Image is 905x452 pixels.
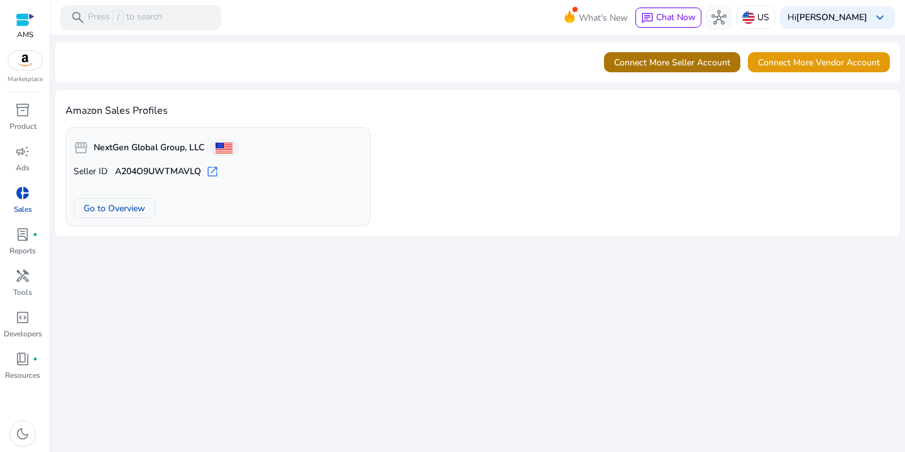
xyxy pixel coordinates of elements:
button: hub [706,5,732,30]
img: amazon.svg [8,51,42,70]
span: Connect More Vendor Account [758,56,880,69]
span: Go to Overview [84,202,145,215]
p: US [757,6,769,28]
span: fiber_manual_record [33,356,38,361]
p: Tools [13,287,32,298]
p: Ads [16,162,30,174]
span: Connect More Seller Account [614,56,730,69]
span: Seller ID [74,165,107,178]
span: inventory_2 [15,102,30,118]
span: fiber_manual_record [33,232,38,237]
p: Resources [5,370,40,381]
span: storefront [74,140,89,155]
button: Connect More Seller Account [604,52,740,72]
p: Marketplace [8,75,43,84]
p: Reports [9,245,36,256]
span: donut_small [15,185,30,201]
b: A204O9UWTMAVLQ [115,165,201,178]
button: Go to Overview [74,198,155,218]
img: us.svg [742,11,755,24]
span: What's New [579,7,628,29]
button: chatChat Now [635,8,701,28]
p: Sales [14,204,32,215]
b: [PERSON_NAME] [796,11,867,23]
button: Connect More Vendor Account [748,52,890,72]
p: Product [9,121,36,132]
span: keyboard_arrow_down [872,10,887,25]
span: chat [641,12,654,25]
span: lab_profile [15,227,30,242]
b: NextGen Global Group, LLC [94,141,204,154]
span: book_4 [15,351,30,367]
p: Developers [4,328,42,339]
span: / [112,11,124,25]
span: code_blocks [15,310,30,325]
span: search [70,10,85,25]
p: Hi [787,13,867,22]
span: dark_mode [15,426,30,441]
span: hub [711,10,727,25]
p: AMS [16,29,35,40]
span: campaign [15,144,30,159]
h4: Amazon Sales Profiles [65,105,890,117]
span: Chat Now [656,11,696,23]
p: Press to search [88,11,162,25]
span: open_in_new [206,165,219,178]
span: handyman [15,268,30,284]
